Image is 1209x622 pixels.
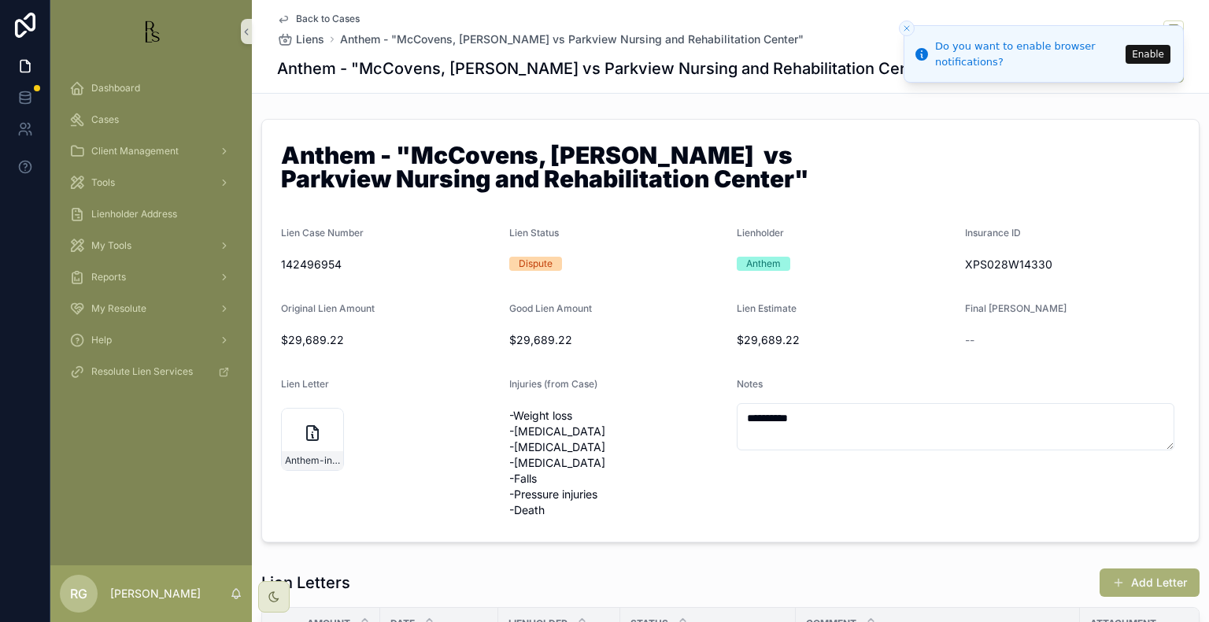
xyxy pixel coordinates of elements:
[509,378,597,390] span: Injuries (from Case)
[60,294,242,323] a: My Resolute
[277,13,360,25] a: Back to Cases
[139,19,164,44] img: App logo
[281,302,375,314] span: Original Lien Amount
[60,357,242,386] a: Resolute Lien Services
[296,13,360,25] span: Back to Cases
[91,208,177,220] span: Lienholder Address
[281,257,497,272] span: 142496954
[281,378,329,390] span: Lien Letter
[91,113,119,126] span: Cases
[91,82,140,94] span: Dashboard
[281,227,364,239] span: Lien Case Number
[965,302,1067,314] span: Final [PERSON_NAME]
[277,31,324,47] a: Liens
[91,176,115,189] span: Tools
[91,239,131,252] span: My Tools
[60,231,242,260] a: My Tools
[965,257,1181,272] span: XPS028W14330
[281,332,497,348] span: $29,689.22
[296,31,324,47] span: Liens
[965,332,974,348] span: --
[340,31,804,47] a: Anthem - "McCovens, [PERSON_NAME] vs Parkview Nursing and Rehabilitation Center"
[1100,568,1200,597] button: Add Letter
[935,39,1121,69] div: Do you want to enable browser notifications?
[737,302,797,314] span: Lien Estimate
[91,302,146,315] span: My Resolute
[285,454,340,467] span: Anthem-initial-lien-request-07-18-2025
[965,227,1021,239] span: Insurance ID
[737,227,784,239] span: Lienholder
[737,378,763,390] span: Notes
[1126,45,1170,64] button: Enable
[70,584,87,603] span: RG
[50,63,252,406] div: scrollable content
[899,20,915,36] button: Close toast
[60,200,242,228] a: Lienholder Address
[509,408,725,518] span: -Weight loss -[MEDICAL_DATA] -[MEDICAL_DATA] -[MEDICAL_DATA] -Falls -Pressure injuries -Death
[91,365,193,378] span: Resolute Lien Services
[110,586,201,602] p: [PERSON_NAME]
[60,106,242,134] a: Cases
[91,334,112,346] span: Help
[261,572,350,594] h1: Lien Letters
[509,302,592,314] span: Good Lien Amount
[509,332,725,348] span: $29,689.22
[60,326,242,354] a: Help
[60,137,242,165] a: Client Management
[91,271,126,283] span: Reports
[737,332,952,348] span: $29,689.22
[281,143,1180,197] h1: Anthem - "McCovens, [PERSON_NAME] vs Parkview Nursing and Rehabilitation Center"
[60,263,242,291] a: Reports
[60,168,242,197] a: Tools
[519,257,553,271] div: Dispute
[60,74,242,102] a: Dashboard
[746,257,781,271] div: Anthem
[509,227,559,239] span: Lien Status
[91,145,179,157] span: Client Management
[277,57,938,80] h1: Anthem - "McCovens, [PERSON_NAME] vs Parkview Nursing and Rehabilitation Center"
